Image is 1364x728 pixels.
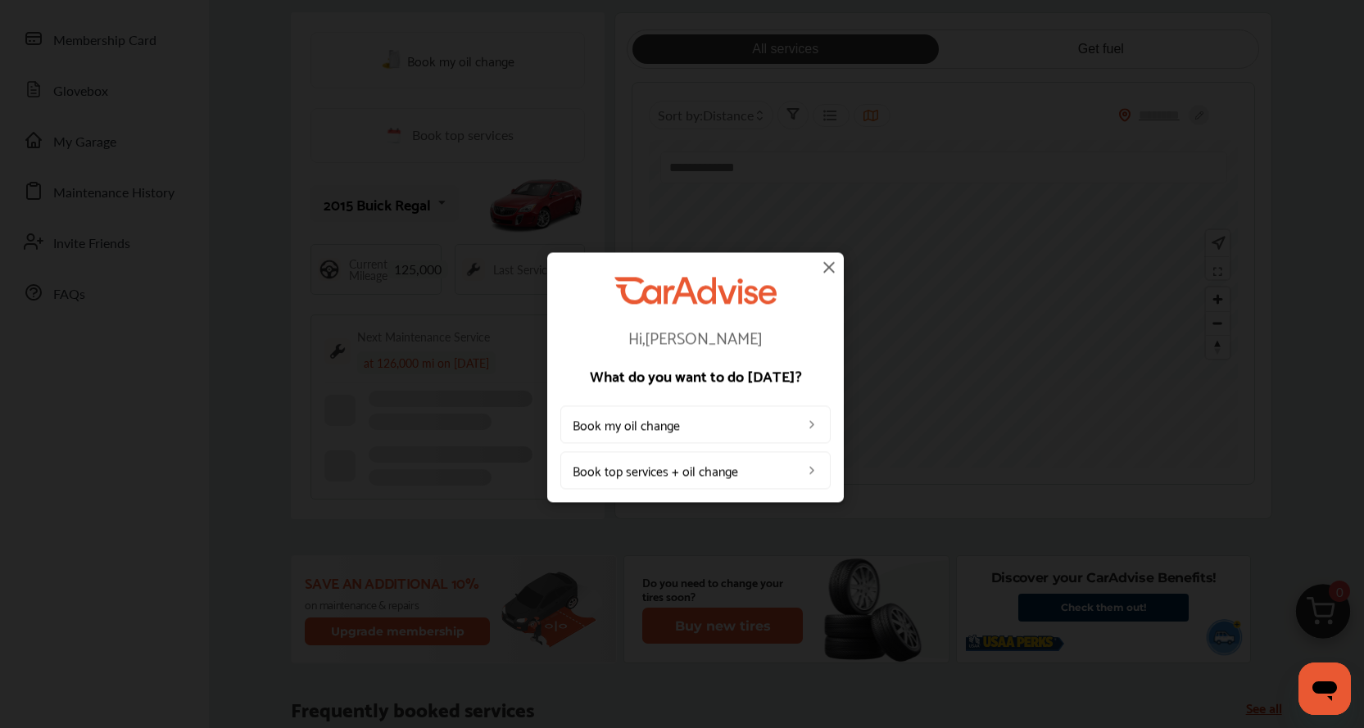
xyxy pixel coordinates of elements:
[805,418,818,431] img: left_arrow_icon.0f472efe.svg
[560,451,831,489] a: Book top services + oil change
[805,463,818,477] img: left_arrow_icon.0f472efe.svg
[560,405,831,443] a: Book my oil change
[819,257,839,277] img: close-icon.a004319c.svg
[560,368,831,382] p: What do you want to do [DATE]?
[1298,662,1351,715] iframe: Button to launch messaging window
[614,277,777,304] img: CarAdvise Logo
[560,328,831,345] p: Hi, [PERSON_NAME]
